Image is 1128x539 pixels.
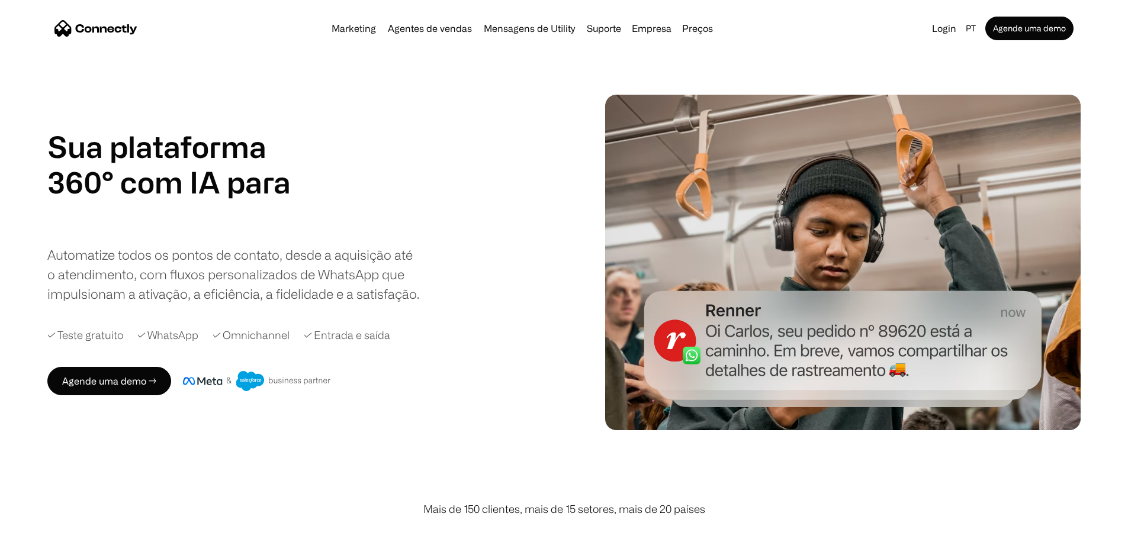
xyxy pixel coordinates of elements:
[12,517,71,535] aside: Language selected: Português (Brasil)
[927,20,961,37] a: Login
[47,367,171,395] a: Agende uma demo →
[582,24,626,33] a: Suporte
[137,327,198,343] div: ✓ WhatsApp
[383,24,477,33] a: Agentes de vendas
[985,17,1074,40] a: Agende uma demo
[213,327,290,343] div: ✓ Omnichannel
[183,371,331,391] img: Meta e crachá de parceiro de negócios do Salesforce.
[54,20,137,37] a: home
[47,129,320,200] h1: Sua plataforma 360° com IA para
[423,501,705,517] div: Mais de 150 clientes, mais de 15 setores, mais de 20 países
[327,24,381,33] a: Marketing
[479,24,580,33] a: Mensagens de Utility
[628,20,675,37] div: Empresa
[677,24,718,33] a: Preços
[961,20,983,37] div: pt
[632,20,671,37] div: Empresa
[24,518,71,535] ul: Language list
[47,327,123,343] div: ✓ Teste gratuito
[47,245,420,304] div: Automatize todos os pontos de contato, desde a aquisição até o atendimento, com fluxos personaliz...
[47,200,320,235] div: carousel
[966,20,976,37] div: pt
[304,327,390,343] div: ✓ Entrada e saída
